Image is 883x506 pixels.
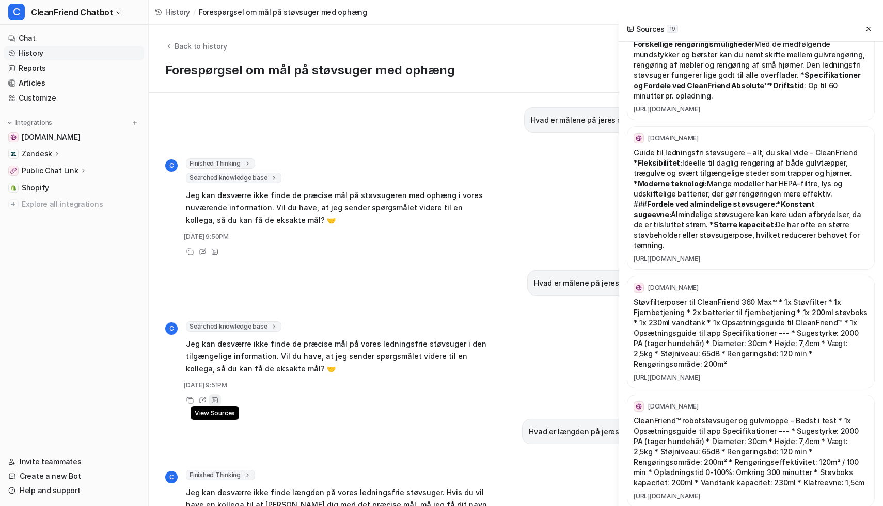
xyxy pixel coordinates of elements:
[165,7,190,18] span: History
[186,338,488,375] p: Jeg kan desværre ikke finde de præcise mål på vores ledningsfrie støvsuger i den tilgængelige inf...
[4,483,144,498] a: Help and support
[531,114,705,126] p: Hvad er målene på jeres støvsuger med ophæng?
[634,492,868,500] a: [URL][DOMAIN_NAME]
[175,41,227,52] span: Back to history
[165,471,178,483] span: C
[165,322,178,335] span: C
[4,91,144,105] a: Customize
[15,119,52,127] p: Integrations
[634,297,868,369] p: Støvfilterposer til CleanFriend 360 Max™ * 1x Støvfilter * 1x Fjernbetjening * 2x batterier til f...
[636,285,642,291] img: domain.com
[184,381,227,390] span: [DATE] 9:51PM
[191,406,239,420] span: View Sources
[4,46,144,60] a: History
[529,426,705,438] p: Hvad er længden på jeres ledningsfrie støvsuger?
[199,7,367,18] span: Forespørgsel om mål på støvsuger med ophæng
[634,373,868,382] a: [URL][DOMAIN_NAME]
[634,148,868,251] p: Guide til ledningsfri støvsugere – alt, du skal vide – CleanFriend * Ideelle til daglig rengøring...
[667,25,677,33] span: 19
[8,199,19,209] img: explore all integrations
[186,470,255,480] span: Finished Thinking
[186,189,488,226] p: Jeg kan desværre ikke finde de præcise mål på støvsugeren med ophæng i vores nuværende informatio...
[4,181,144,195] a: ShopifyShopify
[4,76,144,90] a: Articles
[165,63,712,78] h1: Forespørgsel om mål på støvsuger med ophæng
[165,159,178,172] span: C
[638,158,682,167] strong: Fleksibilitet:
[636,135,642,141] img: domain.com
[22,196,140,213] span: Explore all integrations
[31,5,113,20] span: CleanFriend Chatbot
[186,173,281,183] span: Searched knowledge base
[534,277,705,289] p: Hvad er målene på jeres ledningsfrie støvsuger?
[10,134,17,140] img: cleanfriend.dk
[634,200,815,219] strong: Konstant sugeevne:
[634,105,868,113] a: [URL][DOMAIN_NAME]
[6,119,13,126] img: expand menu
[4,118,55,128] button: Integrations
[773,81,804,90] strong: Driftstid
[22,149,52,159] p: Zendesk
[22,166,78,176] p: Public Chat Link
[647,200,777,208] strong: Fordele ved almindelige støvsugere:
[22,132,80,142] span: [DOMAIN_NAME]
[4,130,144,144] a: cleanfriend.dk[DOMAIN_NAME]
[648,134,699,142] p: [DOMAIN_NAME]
[8,4,25,20] span: C
[193,7,196,18] span: /
[4,197,144,211] a: Explore all integrations
[186,321,281,332] span: Searched knowledge base
[4,61,144,75] a: Reports
[10,168,17,174] img: Public Chat Link
[184,232,229,241] span: [DATE] 9:50PM
[186,158,255,169] span: Finished Thinking
[714,220,776,229] strong: Større kapacitet:
[634,416,868,488] p: CleanFriend™ robotstøvsuger og gulvmoppe - Bedst i test * 1x Opsætningsguide til app Specifikatio...
[648,402,699,411] p: [DOMAIN_NAME]
[10,151,17,157] img: Zendesk
[155,7,190,18] a: History
[627,24,678,35] h2: Sources
[634,71,861,90] strong: Specifikationer og Fordele ved CleanFriend Absolute™
[638,179,707,188] strong: Moderne teknologi:
[4,469,144,483] a: Create a new Bot
[131,119,138,126] img: menu_add.svg
[22,183,49,193] span: Shopify
[634,255,868,263] a: [URL][DOMAIN_NAME]
[636,403,642,410] img: domain.com
[10,185,17,191] img: Shopify
[648,284,699,292] p: [DOMAIN_NAME]
[4,31,144,45] a: Chat
[165,41,227,52] button: Back to history
[4,454,144,469] a: Invite teammates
